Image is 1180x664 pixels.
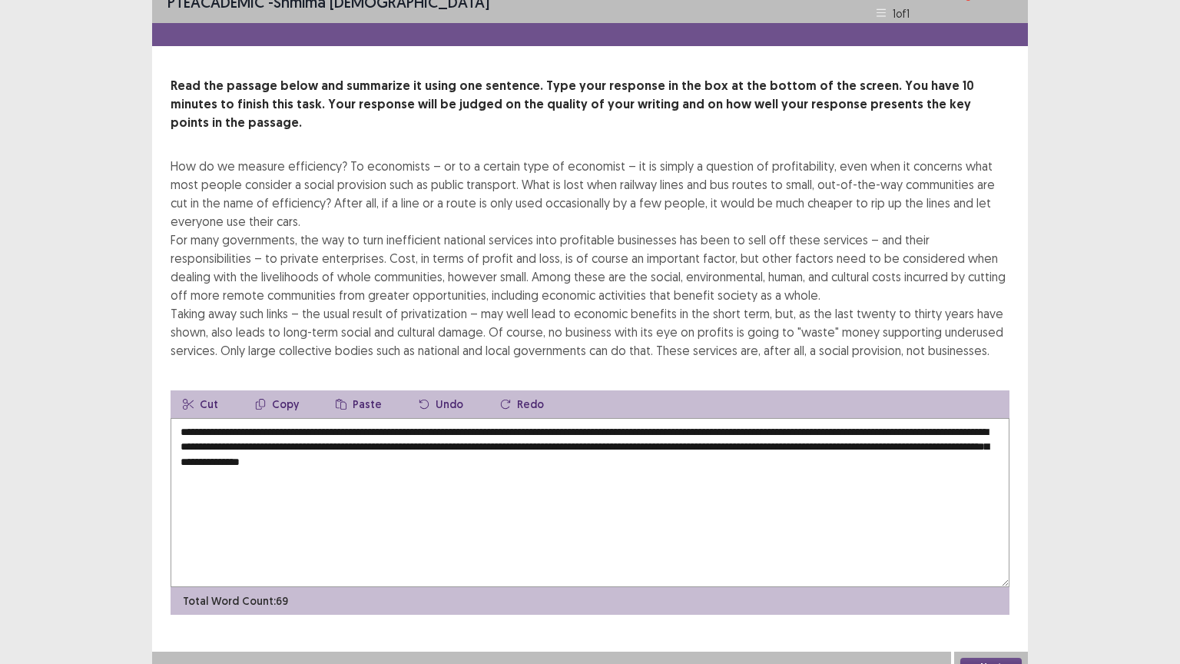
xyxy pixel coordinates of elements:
button: Redo [488,390,556,418]
button: Paste [323,390,394,418]
button: Copy [243,390,311,418]
p: Total Word Count: 69 [183,593,288,609]
button: Undo [406,390,476,418]
p: Read the passage below and summarize it using one sentence. Type your response in the box at the ... [171,77,1009,132]
p: 1 of 1 [893,5,910,22]
div: How do we measure efficiency? To economists – or to a certain type of economist – it is simply a ... [171,157,1009,360]
button: Cut [171,390,230,418]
